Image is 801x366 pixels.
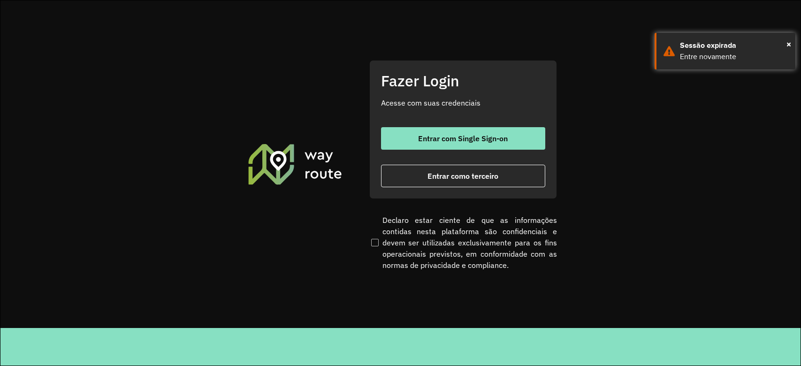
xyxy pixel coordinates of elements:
[418,135,508,142] span: Entrar com Single Sign-on
[381,97,545,108] p: Acesse com suas credenciais
[247,143,343,186] img: Roteirizador AmbevTech
[381,127,545,150] button: button
[369,214,557,271] label: Declaro estar ciente de que as informações contidas nesta plataforma são confidenciais e devem se...
[381,165,545,187] button: button
[786,37,791,51] span: ×
[427,172,498,180] span: Entrar como terceiro
[381,72,545,90] h2: Fazer Login
[786,37,791,51] button: Close
[680,51,788,62] div: Entre novamente
[680,40,788,51] div: Sessão expirada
